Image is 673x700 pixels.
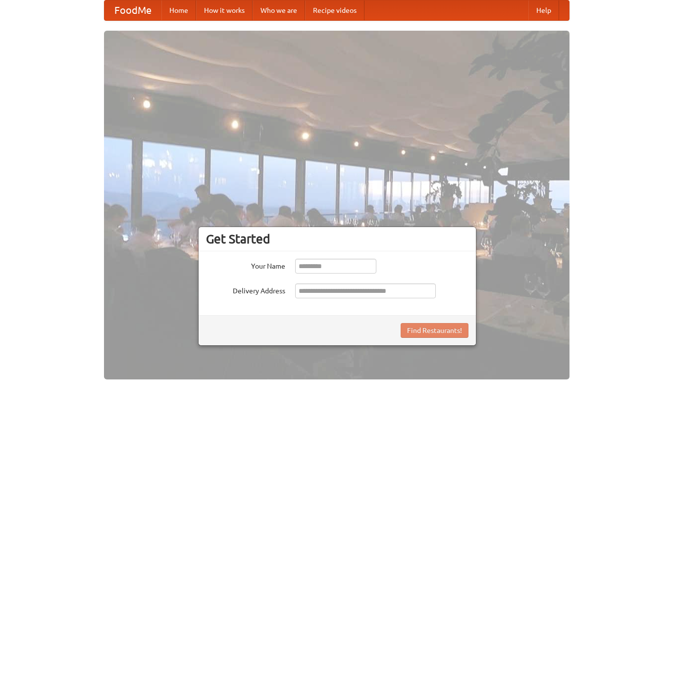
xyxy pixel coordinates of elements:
[161,0,196,20] a: Home
[206,283,285,296] label: Delivery Address
[104,0,161,20] a: FoodMe
[206,232,468,246] h3: Get Started
[305,0,364,20] a: Recipe videos
[401,323,468,338] button: Find Restaurants!
[253,0,305,20] a: Who we are
[528,0,559,20] a: Help
[196,0,253,20] a: How it works
[206,259,285,271] label: Your Name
